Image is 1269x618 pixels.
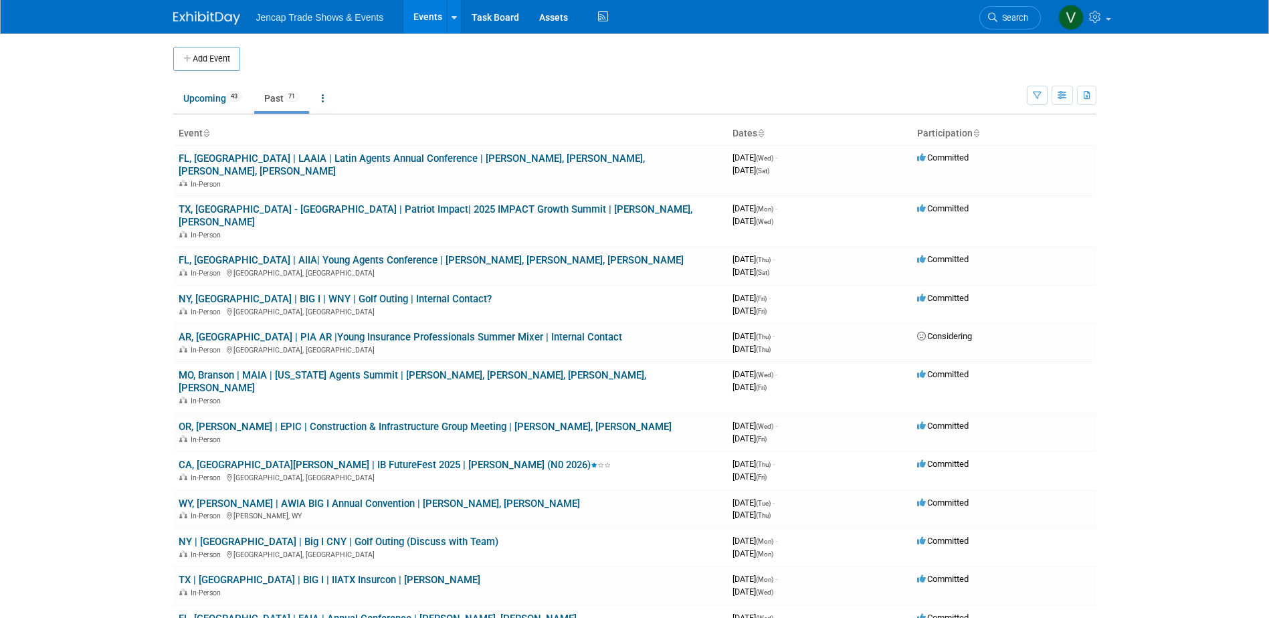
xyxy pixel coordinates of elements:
span: [DATE] [733,382,767,392]
span: (Wed) [756,218,773,225]
button: Add Event [173,47,240,71]
img: In-Person Event [179,397,187,403]
span: Committed [917,254,969,264]
span: [DATE] [733,369,777,379]
span: - [775,152,777,163]
span: (Wed) [756,423,773,430]
span: [DATE] [733,421,777,431]
img: In-Person Event [179,512,187,518]
span: Jencap Trade Shows & Events [256,12,384,23]
img: In-Person Event [179,231,187,237]
span: [DATE] [733,548,773,558]
a: TX, [GEOGRAPHIC_DATA] - [GEOGRAPHIC_DATA] | Patriot Impact| 2025 IMPACT Growth Summit | [PERSON_N... [179,203,692,228]
span: (Mon) [756,550,773,558]
img: In-Person Event [179,269,187,276]
a: Sort by Participation Type [973,128,979,138]
span: [DATE] [733,344,771,354]
th: Event [173,122,727,145]
img: In-Person Event [179,589,187,595]
span: [DATE] [733,587,773,597]
span: (Thu) [756,346,771,353]
a: WY, [PERSON_NAME] | AWIA BIG I Annual Convention | [PERSON_NAME], [PERSON_NAME] [179,498,580,510]
span: [DATE] [733,152,777,163]
div: [PERSON_NAME], WY [179,510,722,520]
span: In-Person [191,231,225,239]
a: TX | [GEOGRAPHIC_DATA] | BIG I | IIATX Insurcon | [PERSON_NAME] [179,574,480,586]
img: ExhibitDay [173,11,240,25]
span: Committed [917,203,969,213]
a: MO, Branson | MAIA | [US_STATE] Agents Summit | [PERSON_NAME], [PERSON_NAME], [PERSON_NAME], [PER... [179,369,646,394]
a: AR, [GEOGRAPHIC_DATA] | PIA AR |Young Insurance Professionals Summer Mixer | Internal Contact [179,331,622,343]
span: Committed [917,369,969,379]
th: Dates [727,122,912,145]
span: 71 [284,92,299,102]
span: [DATE] [733,536,777,546]
span: Committed [917,536,969,546]
span: [DATE] [733,510,771,520]
div: [GEOGRAPHIC_DATA], [GEOGRAPHIC_DATA] [179,344,722,354]
span: (Thu) [756,461,771,468]
a: Search [979,6,1041,29]
a: CA, [GEOGRAPHIC_DATA][PERSON_NAME] | IB FutureFest 2025 | [PERSON_NAME] (N0 2026) [179,459,611,471]
span: Considering [917,331,972,341]
span: (Thu) [756,333,771,340]
span: - [775,536,777,546]
span: [DATE] [733,331,775,341]
span: In-Person [191,550,225,559]
span: - [775,421,777,431]
span: - [775,574,777,584]
span: [DATE] [733,433,767,443]
span: (Mon) [756,205,773,213]
span: Search [997,13,1028,23]
span: (Mon) [756,538,773,545]
span: - [773,254,775,264]
span: [DATE] [733,306,767,316]
span: (Wed) [756,589,773,596]
span: In-Person [191,346,225,354]
a: Past71 [254,86,309,111]
span: In-Person [191,180,225,189]
img: In-Person Event [179,346,187,352]
span: In-Person [191,397,225,405]
span: (Thu) [756,256,771,264]
span: - [773,459,775,469]
span: Committed [917,293,969,303]
div: [GEOGRAPHIC_DATA], [GEOGRAPHIC_DATA] [179,548,722,559]
span: (Wed) [756,154,773,162]
a: OR, [PERSON_NAME] | EPIC | Construction & Infrastructure Group Meeting | [PERSON_NAME], [PERSON_N... [179,421,672,433]
span: (Thu) [756,512,771,519]
span: [DATE] [733,498,775,508]
span: (Tue) [756,500,771,507]
span: In-Person [191,308,225,316]
th: Participation [912,122,1096,145]
span: - [773,331,775,341]
img: In-Person Event [179,435,187,442]
span: (Fri) [756,474,767,481]
span: [DATE] [733,165,769,175]
span: In-Person [191,589,225,597]
span: Committed [917,574,969,584]
span: (Fri) [756,308,767,315]
span: (Sat) [756,269,769,276]
span: - [775,369,777,379]
span: Committed [917,498,969,508]
span: In-Person [191,435,225,444]
span: Committed [917,459,969,469]
div: [GEOGRAPHIC_DATA], [GEOGRAPHIC_DATA] [179,472,722,482]
span: (Sat) [756,167,769,175]
span: - [773,498,775,508]
span: In-Person [191,512,225,520]
img: In-Person Event [179,180,187,187]
a: NY | [GEOGRAPHIC_DATA] | Big I CNY | Golf Outing (Discuss with Team) [179,536,498,548]
img: Vanessa O'Brien [1058,5,1084,30]
span: - [775,203,777,213]
a: Sort by Event Name [203,128,209,138]
a: Sort by Start Date [757,128,764,138]
span: [DATE] [733,472,767,482]
span: (Fri) [756,435,767,443]
span: [DATE] [733,574,777,584]
a: NY, [GEOGRAPHIC_DATA] | BIG I | WNY | Golf Outing | Internal Contact? [179,293,492,305]
span: (Wed) [756,371,773,379]
span: (Mon) [756,576,773,583]
span: [DATE] [733,254,775,264]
